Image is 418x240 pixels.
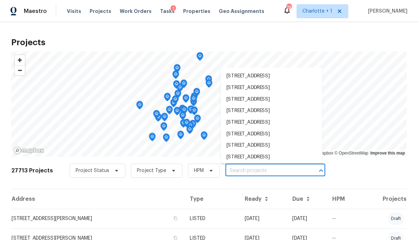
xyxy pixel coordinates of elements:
span: Visits [67,8,81,15]
div: 73 [286,4,291,11]
div: Map marker [173,80,180,91]
th: Due [287,189,326,209]
li: [STREET_ADDRESS] [221,70,322,82]
span: Work Orders [120,8,152,15]
td: [DATE] [287,209,326,228]
div: Map marker [176,83,183,94]
span: [PERSON_NAME] [365,8,407,15]
li: [STREET_ADDRESS] [221,117,322,128]
li: [STREET_ADDRESS] [221,82,322,94]
h2: 27713 Projects [11,167,53,174]
div: Map marker [187,105,194,116]
div: Map marker [170,99,177,110]
div: Map marker [163,133,170,144]
th: Ready [239,189,287,209]
div: Map marker [160,122,167,133]
button: Copy Address [172,215,179,221]
div: Map marker [180,80,187,90]
canvas: Map [11,52,407,157]
div: Map marker [201,131,208,142]
li: [STREET_ADDRESS] [221,105,322,117]
li: [STREET_ADDRESS] [221,140,322,151]
div: Map marker [191,92,198,103]
div: Map marker [193,88,200,99]
div: Map marker [174,90,181,101]
div: Map marker [149,133,156,144]
div: Map marker [180,119,187,130]
span: Properties [183,8,210,15]
div: Map marker [183,119,190,130]
div: Map marker [179,111,186,122]
th: HPM [327,189,358,209]
div: Map marker [187,122,194,132]
span: Project Type [137,167,166,174]
div: Map marker [186,125,193,136]
td: [DATE] [239,209,287,228]
div: Map marker [177,131,184,142]
th: Projects [358,189,407,209]
span: Tasks [160,9,175,14]
div: Map marker [182,94,189,105]
div: Map marker [191,107,198,117]
div: 1 [170,5,176,12]
span: HPM [194,167,204,174]
td: LISTED [184,209,239,228]
td: -- [327,209,358,228]
a: Mapbox [314,151,333,156]
th: Address [11,189,184,209]
div: Map marker [205,75,212,86]
div: Map marker [164,93,171,104]
div: Map marker [161,113,168,124]
li: [STREET_ADDRESS] [221,128,322,140]
div: Map marker [205,79,213,90]
li: [STREET_ADDRESS][PERSON_NAME] [221,163,322,174]
a: Improve this map [370,151,405,156]
span: Projects [90,8,111,15]
th: Type [184,189,239,209]
h2: Projects [11,39,407,46]
span: Geo Assignments [219,8,264,15]
div: Map marker [172,95,179,106]
div: Map marker [174,107,181,118]
div: Map marker [166,106,173,117]
a: OpenStreetMap [334,151,368,156]
div: Map marker [190,95,197,105]
a: Mapbox homepage [13,146,44,155]
div: Map marker [136,101,143,112]
li: [STREET_ADDRESS] [221,151,322,163]
div: Map marker [189,120,196,131]
span: Maestro [24,8,47,15]
button: Zoom out [15,65,25,75]
div: Map marker [179,105,186,116]
div: Map marker [196,52,203,63]
button: Zoom in [15,55,25,65]
li: [STREET_ADDRESS] [221,94,322,105]
div: draft [388,212,404,225]
div: Map marker [153,110,160,121]
div: Map marker [172,70,179,81]
div: Map marker [181,106,188,117]
span: Project Status [76,167,109,174]
span: Charlotte + 1 [302,8,332,15]
td: [STREET_ADDRESS][PERSON_NAME] [11,209,184,228]
button: Close [316,166,326,176]
div: Map marker [174,64,181,75]
input: Search projects [225,165,306,176]
div: Map marker [194,115,201,125]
